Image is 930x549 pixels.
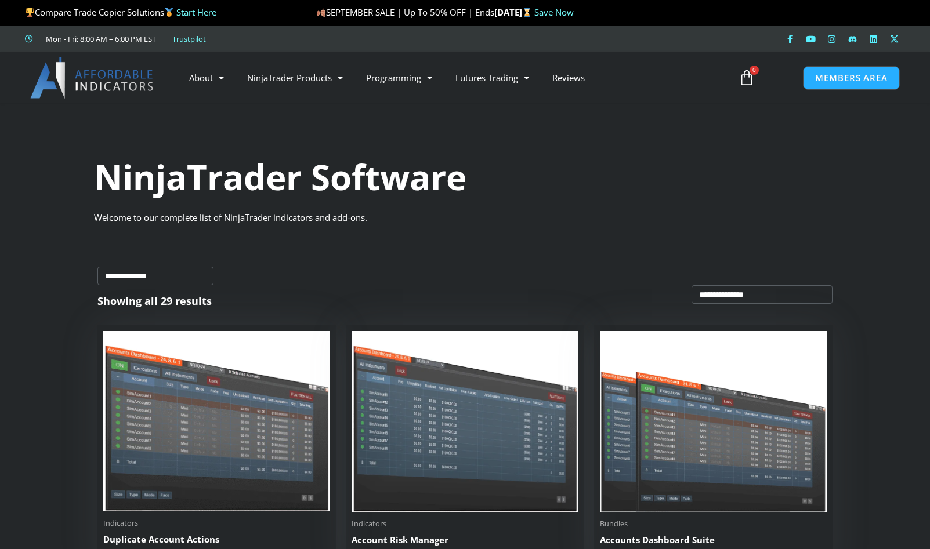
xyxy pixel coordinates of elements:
[26,8,34,17] img: 🏆
[94,152,837,201] h1: NinjaTrader Software
[103,518,330,528] span: Indicators
[494,6,534,18] strong: [DATE]
[25,6,216,18] span: Compare Trade Copier Solutions
[803,66,900,90] a: MEMBERS AREA
[316,6,494,18] span: SEPTEMBER SALE | Up To 50% OFF | Ends
[30,57,155,99] img: LogoAI | Affordable Indicators – NinjaTrader
[236,64,354,91] a: NinjaTrader Products
[523,8,531,17] img: ⌛
[354,64,444,91] a: Programming
[176,6,216,18] a: Start Here
[534,6,574,18] a: Save Now
[172,32,206,46] a: Trustpilot
[600,331,827,512] img: Accounts Dashboard Suite
[94,210,837,226] div: Welcome to our complete list of NinjaTrader indicators and add-ons.
[750,66,759,75] span: 0
[721,61,772,94] a: 0
[352,519,578,529] span: Indicators
[103,331,330,511] img: Duplicate Account Actions
[600,534,827,546] h2: Accounts Dashboard Suite
[815,74,888,82] span: MEMBERS AREA
[352,331,578,511] img: Account Risk Manager
[103,533,330,546] h2: Duplicate Account Actions
[444,64,541,91] a: Futures Trading
[317,8,325,17] img: 🍂
[692,285,833,304] select: Shop order
[541,64,596,91] a: Reviews
[97,296,212,306] p: Showing all 29 results
[600,519,827,529] span: Bundles
[43,32,156,46] span: Mon - Fri: 8:00 AM – 6:00 PM EST
[178,64,236,91] a: About
[165,8,173,17] img: 🥇
[352,534,578,546] h2: Account Risk Manager
[178,64,725,91] nav: Menu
